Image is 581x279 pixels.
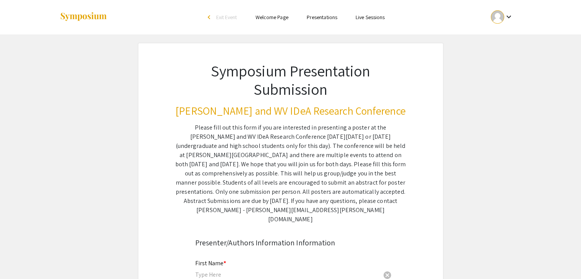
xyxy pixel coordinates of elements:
[504,12,513,21] mat-icon: Expand account dropdown
[216,14,237,21] span: Exit Event
[195,237,386,248] div: Presenter/Authors Information Information
[195,271,380,279] input: Type Here
[175,123,406,224] div: Please fill out this form if you are interested in presenting a poster at the [PERSON_NAME] and W...
[208,15,212,19] div: arrow_back_ios
[483,8,521,26] button: Expand account dropdown
[6,245,32,273] iframe: Chat
[356,14,385,21] a: Live Sessions
[195,259,226,267] mat-label: First Name
[60,12,107,22] img: Symposium by ForagerOne
[175,104,406,117] h3: [PERSON_NAME] and WV IDeA Research Conference
[175,62,406,98] h1: Symposium Presentation Submission
[256,14,288,21] a: Welcome Page
[307,14,337,21] a: Presentations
